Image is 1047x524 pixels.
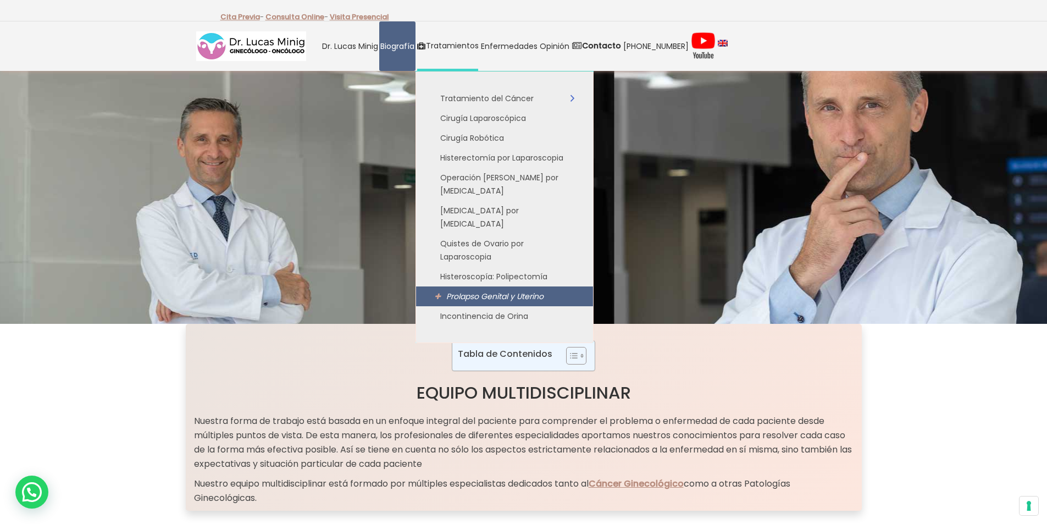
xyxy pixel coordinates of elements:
[416,286,593,306] a: Prolapso Genital y Uterino
[540,40,569,53] span: Opinión
[440,205,519,229] span: [MEDICAL_DATA] por [MEDICAL_DATA]
[440,311,528,322] span: Incontinencia de Orina
[416,128,593,148] a: Cirugía Robótica
[570,21,622,71] a: Contacto
[440,152,563,163] span: Histerectomía por Laparoscopia
[416,306,593,326] a: Incontinencia de Orina
[322,40,378,53] span: Dr. Lucas Minig
[440,133,504,144] span: Cirugía Robótica
[1020,497,1038,515] button: Sus preferencias de consentimiento para tecnologías de seguimiento
[194,382,854,403] h1: EQUIPO MULTIDISCIPLINAR
[416,168,593,201] a: Operación [PERSON_NAME] por [MEDICAL_DATA]
[265,10,328,24] p: -
[416,267,593,286] a: Histeroscopía: Polipectomía
[582,40,621,51] strong: Contacto
[481,40,538,53] span: Enfermedades
[440,113,526,124] span: Cirugía Laparoscópica
[718,40,728,47] img: language english
[220,12,260,22] a: Cita Previa
[416,234,593,267] a: Quistes de Ovario por Laparoscopia
[416,148,593,168] a: Histerectomía por Laparoscopia
[539,21,570,71] a: Opinión
[446,291,544,302] span: Prolapso Genital y Uterino
[330,12,389,22] a: Visita Presencial
[480,21,539,71] a: Enfermedades
[416,108,593,128] a: Cirugía Laparoscópica
[416,89,593,108] a: Tratamiento del Cáncer
[379,21,416,71] a: Biografía
[194,477,854,505] p: Nuestro equipo multidisciplinar está formado por múltiples especialistas dedicados tanto al como ...
[458,348,552,360] p: Tabla de Contenidos
[440,271,547,282] span: Histeroscopía: Polipectomía
[194,414,854,471] p: Nuestra forma de trabajo está basada en un enfoque integral del paciente para comprender el probl...
[416,201,593,234] a: [MEDICAL_DATA] por [MEDICAL_DATA]
[440,93,534,104] span: Tratamiento del Cáncer
[717,21,729,71] a: language english
[440,172,558,196] span: Operación [PERSON_NAME] por [MEDICAL_DATA]
[623,40,689,53] span: [PHONE_NUMBER]
[426,40,479,52] span: Tratamientos
[690,21,717,71] a: Videos Youtube Ginecología
[321,21,379,71] a: Dr. Lucas Minig
[691,32,716,60] img: Videos Youtube Ginecología
[622,21,690,71] a: [PHONE_NUMBER]
[589,477,684,490] a: Cáncer Ginecológico
[440,238,524,262] span: Quistes de Ovario por Laparoscopia
[380,40,414,53] span: Biografía
[220,10,264,24] p: -
[265,12,324,22] a: Consulta Online
[416,21,480,71] a: Tratamientos
[558,346,584,365] a: Toggle Table of Content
